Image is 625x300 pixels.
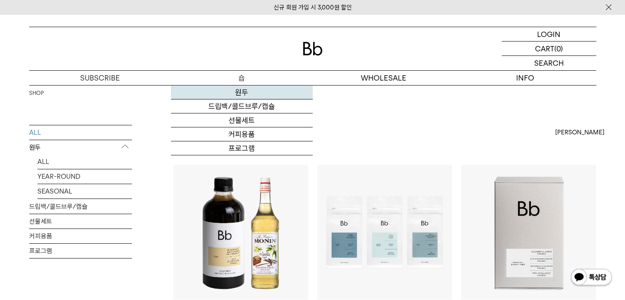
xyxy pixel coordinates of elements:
a: 프로그램 [171,141,313,155]
p: (0) [554,42,563,55]
a: 드립백/콜드브루/캡슐 [29,199,132,214]
img: 토스트 콜드브루 x 바닐라 시럽 세트 [173,165,308,300]
a: 원두 [171,85,313,99]
a: SEASONAL [37,184,132,198]
a: SUBSCRIBE [29,71,171,85]
img: 드립백 디스커버리 세트 [461,165,596,300]
a: LOGIN [502,27,596,42]
p: SEARCH [534,56,564,70]
img: 카카오톡 채널 1:1 채팅 버튼 [570,268,613,288]
a: YEAR-ROUND [37,169,132,184]
a: 선물세트 [171,113,313,127]
a: 숍 [171,71,313,85]
a: CART (0) [502,42,596,56]
a: 프로그램 [29,244,132,258]
a: 선물세트 [29,214,132,228]
span: [PERSON_NAME] [555,127,604,137]
a: 커피용품 [29,229,132,243]
p: LOGIN [537,27,560,41]
p: INFO [454,71,596,85]
a: SHOP [29,89,44,97]
a: 커피용품 [171,127,313,141]
a: 드립백/콜드브루/캡슐 [171,99,313,113]
p: WHOLESALE [313,71,454,85]
a: 신규 회원 가입 시 3,000원 할인 [274,4,352,11]
img: 블렌드 커피 3종 (각 200g x3) [317,165,452,300]
p: 원두 [29,140,132,155]
a: ALL [37,155,132,169]
img: 로고 [303,42,323,55]
p: CART [535,42,554,55]
a: ALL [29,125,132,140]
